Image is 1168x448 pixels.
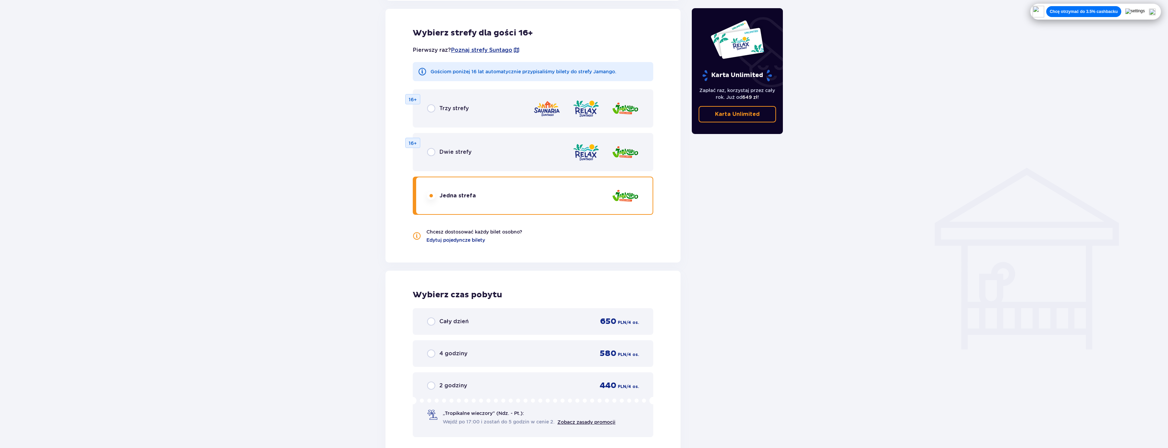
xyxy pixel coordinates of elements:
[557,419,615,425] a: Zobacz zasady promocji
[451,46,512,54] a: Poznaj strefy Suntago
[600,316,616,327] p: 650
[699,106,776,122] a: Karta Unlimited
[618,384,626,390] p: PLN
[612,186,639,206] img: zone logo
[430,68,616,75] p: Gościom poniżej 16 lat automatycznie przypisaliśmy bilety do strefy Jamango.
[409,96,417,103] p: 16+
[426,228,522,235] p: Chcesz dostosować każdy bilet osobno?
[626,319,639,326] p: / 4 os.
[742,94,758,100] span: 649 zł
[612,143,639,162] img: zone logo
[600,380,616,391] p: 440
[715,110,760,118] p: Karta Unlimited
[413,46,520,54] p: Pierwszy raz?
[572,143,600,162] img: zone logo
[626,384,639,390] p: / 4 os.
[409,140,417,147] p: 16+
[618,352,626,358] p: PLN
[443,418,555,425] span: Wejdź po 17:00 i zostań do 5 godzin w cenie 2.
[600,348,616,359] p: 580
[626,352,639,358] p: / 4 os.
[439,148,471,156] p: Dwie strefy
[439,382,467,389] p: 2 godziny
[413,28,653,38] p: Wybierz strefy dla gości 16+
[533,99,560,118] img: zone logo
[702,70,773,81] p: Karta Unlimited
[572,99,600,118] img: zone logo
[612,99,639,118] img: zone logo
[413,290,653,300] p: Wybierz czas pobytu
[443,410,524,417] p: „Tropikalne wieczory" (Ndz. - Pt.):
[439,192,476,199] p: Jedna strefa
[699,87,776,101] p: Zapłać raz, korzystaj przez cały rok. Już od !
[439,350,467,357] p: 4 godziny
[426,237,485,243] a: Edytuj pojedyncze bilety
[618,319,626,326] p: PLN
[439,318,469,325] p: Cały dzień
[439,105,469,112] p: Trzy strefy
